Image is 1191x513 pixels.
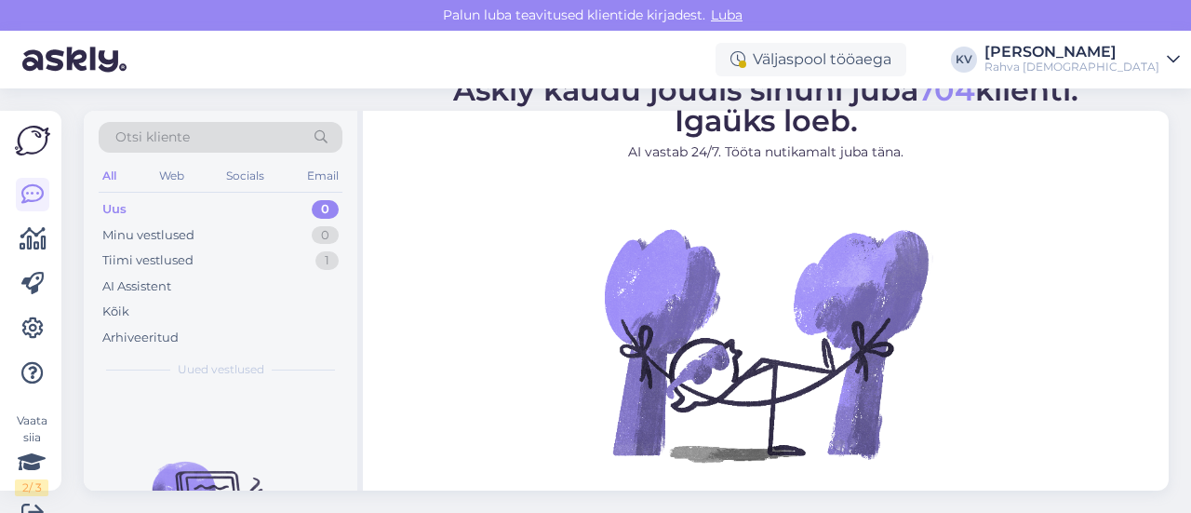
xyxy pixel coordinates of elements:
[303,164,342,188] div: Email
[984,45,1180,74] a: [PERSON_NAME]Rahva [DEMOGRAPHIC_DATA]
[984,45,1159,60] div: [PERSON_NAME]
[102,277,171,296] div: AI Assistent
[102,303,129,321] div: Kõik
[15,126,50,155] img: Askly Logo
[984,60,1159,74] div: Rahva [DEMOGRAPHIC_DATA]
[15,412,48,496] div: Vaata siia
[102,329,179,347] div: Arhiveeritud
[102,251,194,270] div: Tiimi vestlused
[155,164,188,188] div: Web
[178,361,264,378] span: Uued vestlused
[102,226,194,245] div: Minu vestlused
[312,226,339,245] div: 0
[312,200,339,219] div: 0
[222,164,268,188] div: Socials
[102,200,127,219] div: Uus
[15,479,48,496] div: 2 / 3
[917,72,975,108] span: 704
[115,128,190,147] span: Otsi kliente
[716,43,906,76] div: Väljaspool tööaega
[315,251,339,270] div: 1
[453,72,1078,139] span: Askly kaudu jõudis sinuni juba klienti. Igaüks loeb.
[598,177,933,512] img: No Chat active
[951,47,977,73] div: KV
[453,142,1078,162] p: AI vastab 24/7. Tööta nutikamalt juba täna.
[99,164,120,188] div: All
[705,7,748,23] span: Luba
